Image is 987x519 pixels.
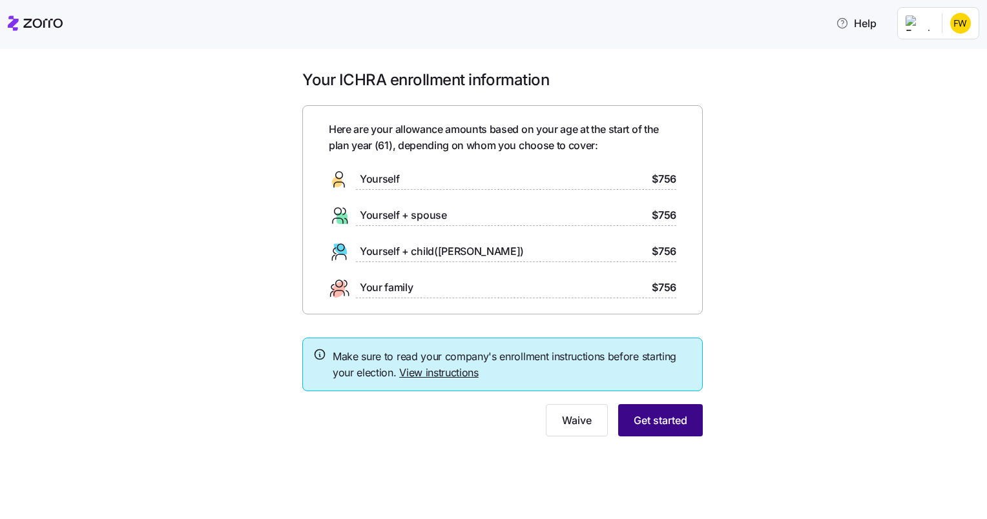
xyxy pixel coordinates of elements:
img: Employer logo [906,15,931,31]
span: Your family [360,280,413,296]
button: Help [826,10,887,36]
span: $756 [652,243,676,259]
button: Get started [618,404,703,436]
span: Yourself [360,171,399,187]
span: $756 [652,280,676,296]
span: $756 [652,171,676,187]
span: Make sure to read your company's enrollment instructions before starting your election. [333,349,692,381]
span: Waive [562,412,592,428]
span: Get started [634,412,687,428]
h1: Your ICHRA enrollment information [302,70,703,90]
button: Waive [546,404,608,436]
img: dd66dac5b4cfa8562216155ee7273903 [950,13,971,34]
a: View instructions [399,366,479,379]
span: Yourself + child([PERSON_NAME]) [360,243,524,259]
span: $756 [652,207,676,223]
span: Here are your allowance amounts based on your age at the start of the plan year ( 61 ), depending... [329,121,676,154]
span: Yourself + spouse [360,207,447,223]
span: Help [836,15,877,31]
